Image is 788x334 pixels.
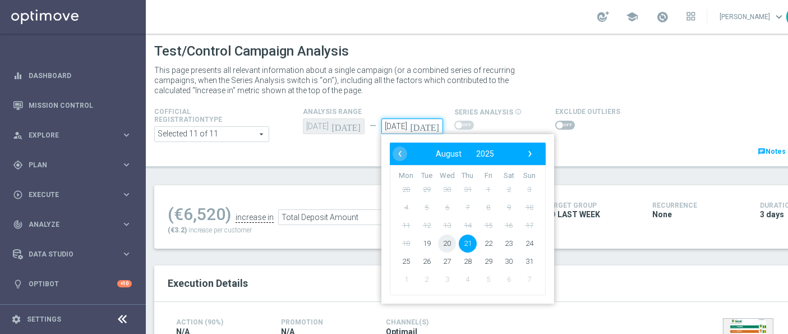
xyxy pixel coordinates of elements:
[545,202,635,209] h4: Target Group
[428,147,469,161] button: August
[760,209,784,219] span: 3 days
[500,217,518,235] span: 16
[458,171,478,181] th: weekday
[469,147,501,161] button: 2025
[29,191,121,198] span: Execute
[13,190,121,200] div: Execute
[499,171,519,181] th: weekday
[545,209,600,219] span: ND LAST WEEK
[515,108,522,115] i: info_outline
[437,171,458,181] th: weekday
[480,271,497,289] span: 5
[303,108,454,116] h4: analysis range
[12,190,132,199] button: play_circle_outline Execute keyboard_arrow_right
[652,202,743,209] h4: Recurrence
[758,148,766,155] i: chat
[438,181,456,199] span: 30
[410,118,443,131] i: [DATE]
[121,219,132,230] i: keyboard_arrow_right
[438,253,456,271] span: 27
[13,130,121,140] div: Explore
[121,130,132,140] i: keyboard_arrow_right
[13,190,23,200] i: play_circle_outline
[12,161,132,170] button: gps_fixed Plan keyboard_arrow_right
[168,277,248,289] span: Execution Details
[13,160,23,170] i: gps_fixed
[454,108,513,116] span: series analysis
[418,199,436,217] span: 5
[12,220,132,229] button: track_changes Analyze keyboard_arrow_right
[11,314,21,324] i: settings
[121,189,132,200] i: keyboard_arrow_right
[13,61,132,90] div: Dashboard
[29,90,132,120] a: Mission Control
[520,271,538,289] span: 7
[154,43,349,60] h1: Test/Control Campaign Analysis
[523,147,537,161] button: ›
[397,181,415,199] span: 28
[12,71,132,80] button: equalizer Dashboard
[393,147,537,161] bs-datepicker-navigation-view: ​ ​ ​
[29,221,121,228] span: Analyze
[438,271,456,289] span: 3
[397,235,415,253] span: 18
[459,271,477,289] span: 4
[168,204,231,225] div: (€6,520)
[520,217,538,235] span: 17
[417,171,437,181] th: weekday
[500,181,518,199] span: 2
[381,134,554,304] bs-datepicker-container: calendar
[13,279,23,289] i: lightbulb
[438,217,456,235] span: 13
[480,181,497,199] span: 1
[13,90,132,120] div: Mission Control
[381,118,443,134] input: Select Date
[13,269,132,299] div: Optibot
[652,209,672,219] span: None
[29,61,132,90] a: Dashboard
[12,280,132,289] button: lightbulb Optibot +10
[459,253,477,271] span: 28
[12,250,132,259] button: Data Studio keyboard_arrow_right
[520,181,538,199] span: 3
[29,269,117,299] a: Optibot
[121,249,132,259] i: keyboard_arrow_right
[397,253,415,271] span: 25
[520,253,538,271] span: 31
[478,171,499,181] th: weekday
[331,118,365,131] i: [DATE]
[520,235,538,253] span: 24
[365,121,381,131] div: —
[459,181,477,199] span: 31
[154,108,250,123] h4: Cofficial Registrationtype
[480,235,497,253] span: 22
[29,251,121,258] span: Data Studio
[773,11,785,23] span: keyboard_arrow_down
[393,147,407,161] span: ‹
[168,226,187,234] span: (€3.2)
[13,219,121,230] div: Analyze
[13,130,23,140] i: person_search
[718,8,786,25] a: [PERSON_NAME]keyboard_arrow_down
[436,149,462,158] span: August
[281,318,369,326] h4: Promotion
[121,159,132,170] i: keyboard_arrow_right
[397,271,415,289] span: 1
[176,318,264,326] h4: Action (90%)
[155,127,269,141] span: Expert Online Expert Retail Master Online Master Retail Other and 6 more
[480,253,497,271] span: 29
[188,226,252,234] span: increase per customer
[418,253,436,271] span: 26
[12,101,132,110] button: Mission Control
[438,199,456,217] span: 6
[626,11,638,23] span: school
[29,132,121,139] span: Explore
[418,271,436,289] span: 2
